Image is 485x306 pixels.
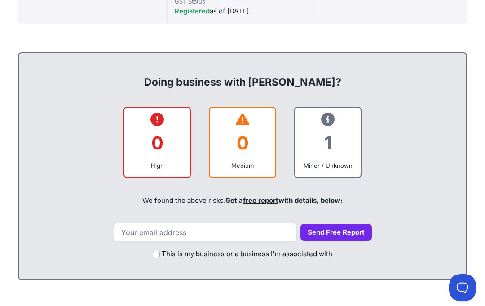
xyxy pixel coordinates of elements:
div: Medium [217,162,268,170]
a: free report [243,197,278,205]
div: 1 [302,125,353,162]
label: This is my business or a business I'm associated with [162,249,332,260]
div: Minor / Unknown [302,162,353,170]
iframe: Toggle Customer Support [449,275,476,302]
span: Registered [175,7,210,16]
input: Your email address [114,223,297,242]
div: Doing business with [PERSON_NAME]? [28,61,457,90]
div: 0 [217,125,268,162]
span: Get a with details, below: [225,197,343,205]
button: Send Free Report [300,224,372,242]
div: We found the above risks. [28,186,457,216]
div: as of [DATE] [175,6,309,17]
div: High [132,162,183,170]
div: 0 [132,125,183,162]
